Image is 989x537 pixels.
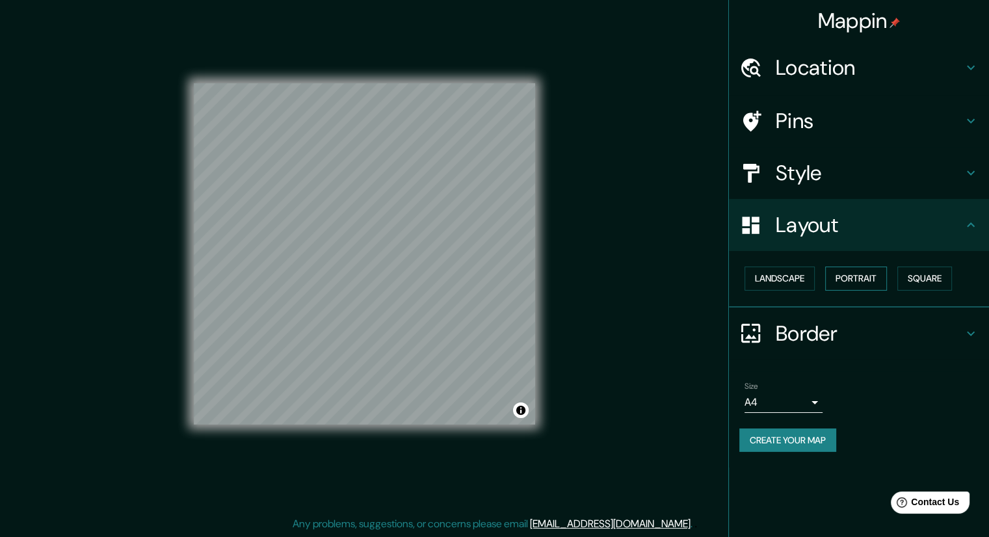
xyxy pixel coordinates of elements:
h4: Border [776,321,963,347]
button: Create your map [739,428,836,452]
iframe: Help widget launcher [873,486,975,523]
div: Border [729,308,989,360]
canvas: Map [194,83,535,425]
div: Style [729,147,989,199]
h4: Mappin [818,8,901,34]
div: Layout [729,199,989,251]
button: Square [897,267,952,291]
button: Toggle attribution [513,402,529,418]
p: Any problems, suggestions, or concerns please email . [293,516,692,532]
h4: Style [776,160,963,186]
a: [EMAIL_ADDRESS][DOMAIN_NAME] [530,517,691,530]
h4: Pins [776,108,963,134]
div: Pins [729,95,989,147]
h4: Location [776,55,963,81]
h4: Layout [776,212,963,238]
label: Size [745,380,758,391]
img: pin-icon.png [890,18,900,28]
div: Location [729,42,989,94]
button: Landscape [745,267,815,291]
div: . [694,516,697,532]
button: Portrait [825,267,887,291]
div: . [692,516,694,532]
div: A4 [745,392,823,413]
